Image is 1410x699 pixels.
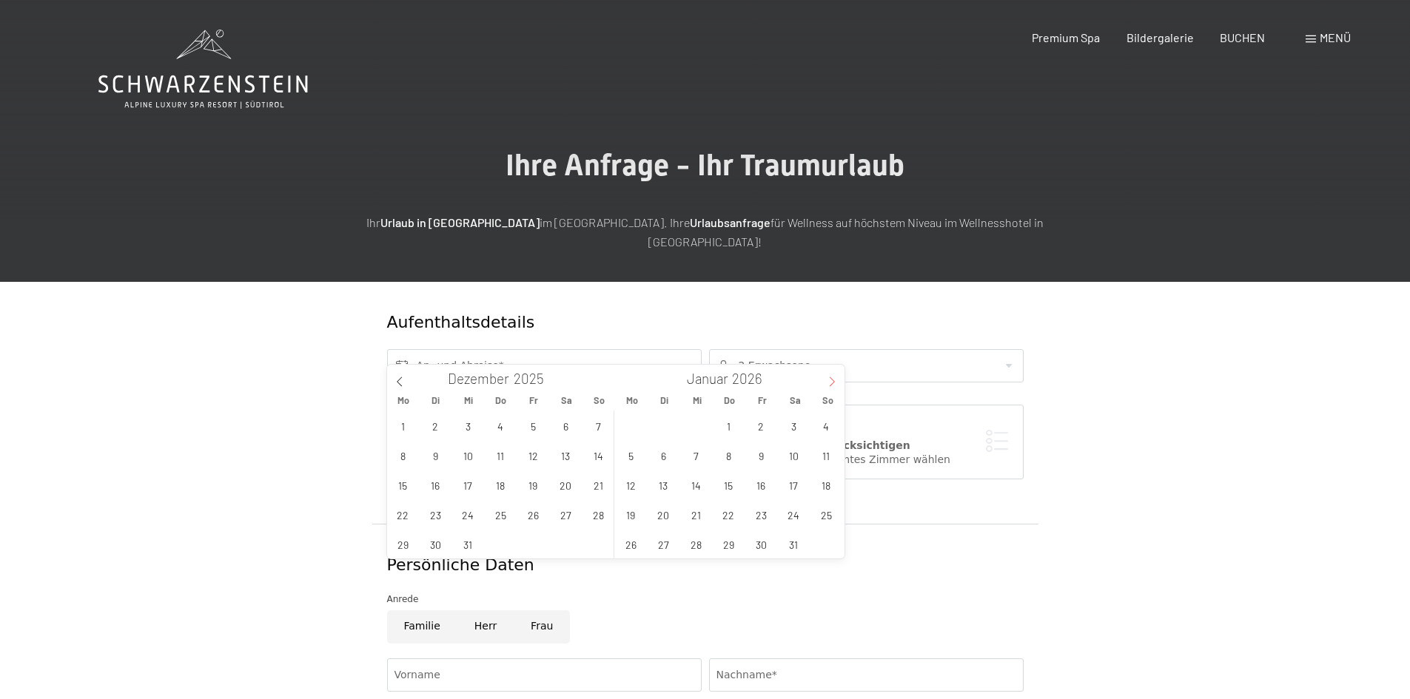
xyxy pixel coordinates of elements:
[506,148,904,183] span: Ihre Anfrage - Ihr Traumurlaub
[725,453,1008,467] div: Ich möchte ein bestimmtes Zimmer wählen
[682,530,711,558] span: Januar 28, 2026
[779,530,808,558] span: Januar 31, 2026
[454,500,483,529] span: Dezember 24, 2025
[1127,30,1194,44] a: Bildergalerie
[682,470,711,499] span: Januar 14, 2026
[421,530,450,558] span: Dezember 30, 2025
[728,370,777,387] input: Year
[485,396,517,405] span: Do
[519,500,548,529] span: Dezember 26, 2025
[649,441,678,470] span: Januar 6, 2026
[811,396,844,405] span: So
[747,441,776,470] span: Januar 9, 2026
[690,215,771,229] strong: Urlaubsanfrage
[387,554,1024,577] div: Persönliche Daten
[747,530,776,558] span: Januar 30, 2026
[519,470,548,499] span: Dezember 19, 2025
[389,500,417,529] span: Dezember 22, 2025
[486,441,515,470] span: Dezember 11, 2025
[389,411,417,440] span: Dezember 1, 2025
[1320,30,1351,44] span: Menü
[648,396,681,405] span: Di
[335,213,1075,251] p: Ihr im [GEOGRAPHIC_DATA]. Ihre für Wellness auf höchstem Niveau im Wellnesshotel in [GEOGRAPHIC_D...
[747,411,776,440] span: Januar 2, 2026
[714,411,743,440] span: Januar 1, 2026
[583,396,615,405] span: So
[389,530,417,558] span: Dezember 29, 2025
[519,441,548,470] span: Dezember 12, 2025
[617,530,645,558] span: Januar 26, 2026
[454,470,483,499] span: Dezember 17, 2025
[779,411,808,440] span: Januar 3, 2026
[551,411,580,440] span: Dezember 6, 2025
[616,396,648,405] span: Mo
[389,470,417,499] span: Dezember 15, 2025
[779,441,808,470] span: Januar 10, 2026
[551,500,580,529] span: Dezember 27, 2025
[1032,30,1100,44] a: Premium Spa
[649,470,678,499] span: Januar 13, 2026
[747,470,776,499] span: Januar 16, 2026
[448,372,509,386] span: Dezember
[454,441,483,470] span: Dezember 10, 2025
[584,411,613,440] span: Dezember 7, 2025
[812,470,841,499] span: Januar 18, 2026
[486,470,515,499] span: Dezember 18, 2025
[725,439,1008,453] div: Zimmerwunsch berücksichtigen
[380,215,540,229] strong: Urlaub in [GEOGRAPHIC_DATA]
[389,441,417,470] span: Dezember 8, 2025
[746,396,779,405] span: Fr
[617,441,645,470] span: Januar 5, 2026
[420,396,452,405] span: Di
[812,411,841,440] span: Januar 4, 2026
[1220,30,1265,44] a: BUCHEN
[452,396,485,405] span: Mi
[584,441,613,470] span: Dezember 14, 2025
[486,411,515,440] span: Dezember 4, 2025
[812,500,841,529] span: Januar 25, 2026
[421,470,450,499] span: Dezember 16, 2025
[584,470,613,499] span: Dezember 21, 2025
[454,411,483,440] span: Dezember 3, 2025
[687,372,728,386] span: Januar
[421,411,450,440] span: Dezember 2, 2025
[649,530,678,558] span: Januar 27, 2026
[509,370,558,387] input: Year
[747,500,776,529] span: Januar 23, 2026
[617,470,645,499] span: Januar 12, 2026
[714,500,743,529] span: Januar 22, 2026
[649,500,678,529] span: Januar 20, 2026
[714,441,743,470] span: Januar 8, 2026
[387,592,1024,607] div: Anrede
[421,441,450,470] span: Dezember 9, 2025
[551,470,580,499] span: Dezember 20, 2025
[714,396,746,405] span: Do
[519,411,548,440] span: Dezember 5, 2025
[486,500,515,529] span: Dezember 25, 2025
[517,396,550,405] span: Fr
[779,470,808,499] span: Januar 17, 2026
[714,470,743,499] span: Januar 15, 2026
[387,396,420,405] span: Mo
[617,500,645,529] span: Januar 19, 2026
[682,441,711,470] span: Januar 7, 2026
[454,530,483,558] span: Dezember 31, 2025
[551,441,580,470] span: Dezember 13, 2025
[779,396,811,405] span: Sa
[584,500,613,529] span: Dezember 28, 2025
[779,500,808,529] span: Januar 24, 2026
[682,500,711,529] span: Januar 21, 2026
[812,441,841,470] span: Januar 11, 2026
[387,311,916,334] div: Aufenthaltsdetails
[550,396,583,405] span: Sa
[421,500,450,529] span: Dezember 23, 2025
[714,530,743,558] span: Januar 29, 2026
[681,396,714,405] span: Mi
